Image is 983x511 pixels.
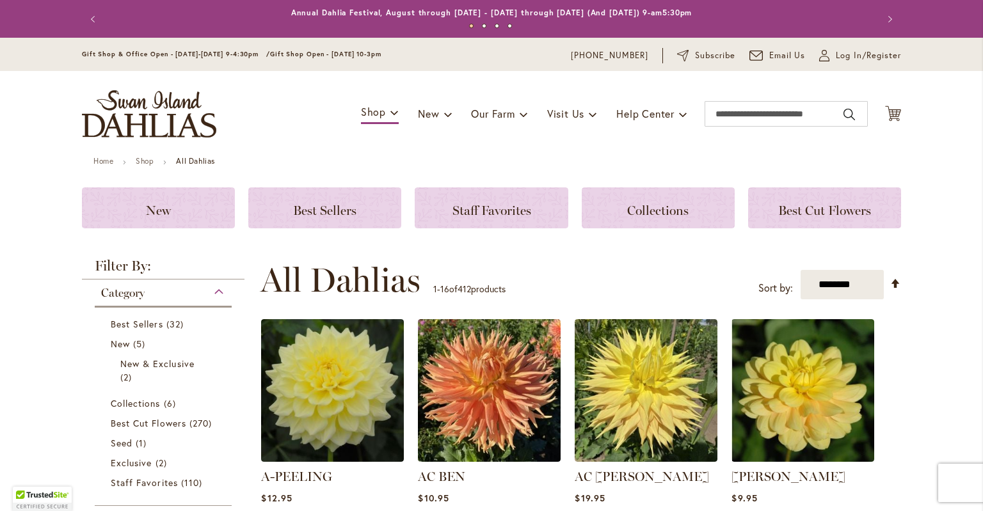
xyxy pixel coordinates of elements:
[111,437,132,449] span: Seed
[82,187,235,228] a: New
[260,261,420,299] span: All Dahlias
[111,318,163,330] span: Best Sellers
[156,456,170,469] span: 2
[575,492,605,504] span: $19.95
[875,6,901,32] button: Next
[293,203,356,218] span: Best Sellers
[82,90,216,138] a: store logo
[120,357,209,384] a: New &amp; Exclusive
[82,6,108,32] button: Previous
[181,476,205,489] span: 110
[836,49,901,62] span: Log In/Register
[111,417,186,429] span: Best Cut Flowers
[415,187,568,228] a: Staff Favorites
[146,203,171,218] span: New
[120,370,135,384] span: 2
[433,283,437,295] span: 1
[731,319,874,462] img: AHOY MATEY
[616,107,675,120] span: Help Center
[433,279,506,299] p: - of products
[418,107,439,120] span: New
[418,492,449,504] span: $10.95
[82,50,270,58] span: Gift Shop & Office Open - [DATE]-[DATE] 9-4:30pm /
[819,49,901,62] a: Log In/Register
[261,492,292,504] span: $12.95
[120,358,195,370] span: New & Exclusive
[677,49,735,62] a: Subscribe
[571,49,648,62] a: [PHONE_NUMBER]
[111,416,219,430] a: Best Cut Flowers
[111,476,219,489] a: Staff Favorites
[471,107,515,120] span: Our Farm
[361,105,386,118] span: Shop
[452,203,531,218] span: Staff Favorites
[133,337,148,350] span: 5
[176,156,215,166] strong: All Dahlias
[695,49,735,62] span: Subscribe
[136,436,150,450] span: 1
[731,492,757,504] span: $9.95
[731,469,845,484] a: [PERSON_NAME]
[748,187,901,228] a: Best Cut Flowers
[582,187,735,228] a: Collections
[111,457,152,469] span: Exclusive
[248,187,401,228] a: Best Sellers
[136,156,154,166] a: Shop
[749,49,806,62] a: Email Us
[111,476,178,489] span: Staff Favorites
[189,416,215,430] span: 270
[111,338,130,350] span: New
[111,397,219,410] a: Collections
[731,452,874,464] a: AHOY MATEY
[418,452,561,464] a: AC BEN
[418,469,465,484] a: AC BEN
[440,283,449,295] span: 16
[261,452,404,464] a: A-Peeling
[82,259,244,279] strong: Filter By:
[111,436,219,450] a: Seed
[93,156,113,166] a: Home
[111,337,219,350] a: New
[111,397,161,409] span: Collections
[164,397,179,410] span: 6
[575,469,709,484] a: AC [PERSON_NAME]
[111,317,219,331] a: Best Sellers
[769,49,806,62] span: Email Us
[291,8,692,17] a: Annual Dahlia Festival, August through [DATE] - [DATE] through [DATE] (And [DATE]) 9-am5:30pm
[111,456,219,469] a: Exclusive
[270,50,381,58] span: Gift Shop Open - [DATE] 10-3pm
[495,24,499,28] button: 3 of 4
[418,319,561,462] img: AC BEN
[507,24,512,28] button: 4 of 4
[469,24,474,28] button: 1 of 4
[482,24,486,28] button: 2 of 4
[166,317,187,331] span: 32
[261,469,332,484] a: A-PEELING
[547,107,584,120] span: Visit Us
[778,203,871,218] span: Best Cut Flowers
[627,203,689,218] span: Collections
[575,452,717,464] a: AC Jeri
[575,319,717,462] img: AC Jeri
[758,276,793,300] label: Sort by:
[101,286,145,300] span: Category
[458,283,471,295] span: 412
[261,319,404,462] img: A-Peeling
[10,466,45,501] iframe: Launch Accessibility Center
